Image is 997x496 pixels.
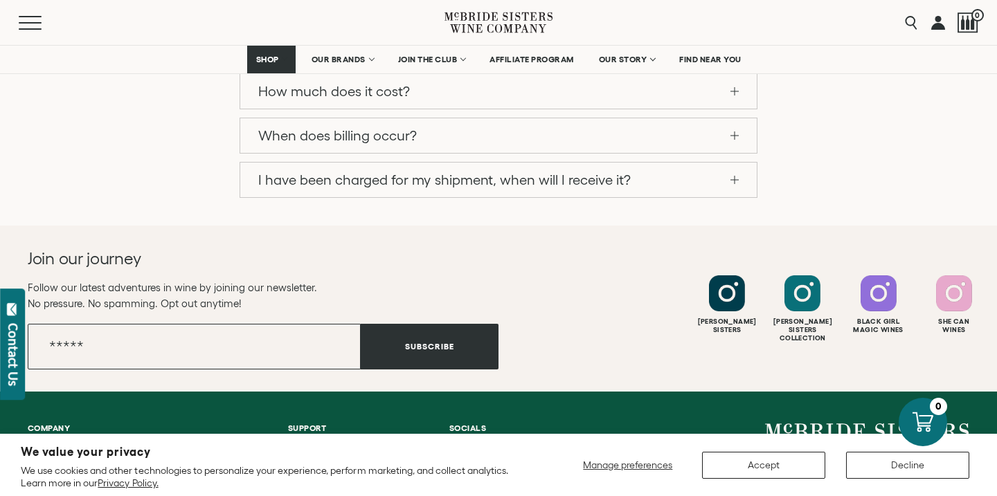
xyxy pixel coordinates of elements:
[256,55,280,64] span: SHOP
[691,275,763,334] a: Follow McBride Sisters on Instagram [PERSON_NAME]Sisters
[766,275,838,342] a: Follow McBride Sisters Collection on Instagram [PERSON_NAME] SistersCollection
[21,464,527,489] p: We use cookies and other technologies to personalize your experience, perform marketing, and coll...
[21,446,527,458] h2: We value your privacy
[843,318,915,334] div: Black Girl Magic Wines
[489,55,574,64] span: AFFILIATE PROGRAM
[28,279,498,311] p: Follow our latest adventures in wine by joining our newsletter. No pressure. No spamming. Opt out...
[702,452,825,479] button: Accept
[590,46,664,73] a: OUR STORY
[679,55,742,64] span: FIND NEAR YOU
[28,324,361,369] input: Email
[765,423,969,462] a: McBride Sisters Wine Company
[691,318,763,334] div: [PERSON_NAME] Sisters
[670,46,751,73] a: FIND NEAR YOU
[930,398,947,415] div: 0
[918,318,990,334] div: She Can Wines
[766,318,838,342] div: [PERSON_NAME] Sisters Collection
[247,46,296,73] a: SHOP
[19,16,69,30] button: Mobile Menu Trigger
[575,452,681,479] button: Manage preferences
[846,452,969,479] button: Decline
[240,163,757,197] a: I have been charged for my shipment, when will I receive it?
[240,74,757,109] a: How much does it cost?
[389,46,474,73] a: JOIN THE CLUB
[583,459,672,470] span: Manage preferences
[599,55,647,64] span: OUR STORY
[98,477,158,488] a: Privacy Policy.
[6,323,20,386] div: Contact Us
[843,275,915,334] a: Follow Black Girl Magic Wines on Instagram Black GirlMagic Wines
[918,275,990,334] a: Follow SHE CAN Wines on Instagram She CanWines
[303,46,382,73] a: OUR BRANDS
[480,46,583,73] a: AFFILIATE PROGRAM
[398,55,458,64] span: JOIN THE CLUB
[361,324,498,369] button: Subscribe
[240,118,757,153] a: When does billing occur?
[971,9,984,21] span: 0
[312,55,366,64] span: OUR BRANDS
[28,248,451,270] h2: Join our journey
